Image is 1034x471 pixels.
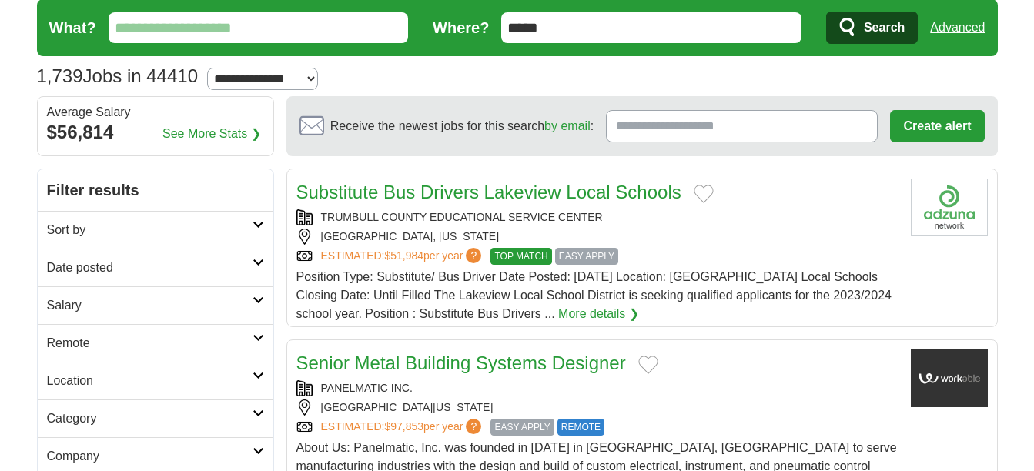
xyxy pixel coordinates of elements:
[37,62,83,90] span: 1,739
[47,334,253,352] h2: Remote
[558,305,639,323] a: More details ❯
[490,248,551,265] span: TOP MATCH
[47,372,253,390] h2: Location
[37,65,199,86] h1: Jobs in 44410
[384,249,423,262] span: $51,984
[433,16,489,39] label: Where?
[330,117,594,135] span: Receive the newest jobs for this search :
[296,209,898,225] div: TRUMBULL COUNTY EDUCATIONAL SERVICE CENTER
[466,248,481,263] span: ?
[557,419,604,436] span: REMOTE
[38,286,273,324] a: Salary
[38,211,273,249] a: Sort by
[49,16,96,39] label: What?
[930,12,985,43] a: Advanced
[321,419,485,436] a: ESTIMATED:$97,853per year?
[296,182,681,202] a: Substitute Bus Drivers Lakeview Local Schools
[47,259,253,277] h2: Date posted
[47,447,253,466] h2: Company
[296,270,892,320] span: Position Type: Substitute/ Bus Driver Date Posted: [DATE] Location: [GEOGRAPHIC_DATA] Local Schoo...
[890,110,984,142] button: Create alert
[296,380,898,396] div: PANELMATIC INC.
[555,248,618,265] span: EASY APPLY
[864,12,905,43] span: Search
[47,221,253,239] h2: Sort by
[544,119,591,132] a: by email
[911,349,988,407] img: Company logo
[826,12,918,44] button: Search
[162,125,261,143] a: See More Stats ❯
[38,249,273,286] a: Date posted
[321,248,485,265] a: ESTIMATED:$51,984per year?
[466,419,481,434] span: ?
[38,362,273,399] a: Location
[38,324,273,362] a: Remote
[638,356,658,374] button: Add to favorite jobs
[384,420,423,433] span: $97,853
[296,399,898,416] div: [GEOGRAPHIC_DATA][US_STATE]
[47,106,264,119] div: Average Salary
[47,119,264,146] div: $56,814
[47,409,253,428] h2: Category
[296,352,626,373] a: Senior Metal Building Systems Designer
[296,229,898,245] div: [GEOGRAPHIC_DATA], [US_STATE]
[47,296,253,315] h2: Salary
[38,399,273,437] a: Category
[911,179,988,236] img: Company logo
[694,185,714,203] button: Add to favorite jobs
[38,169,273,211] h2: Filter results
[490,419,554,436] span: EASY APPLY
